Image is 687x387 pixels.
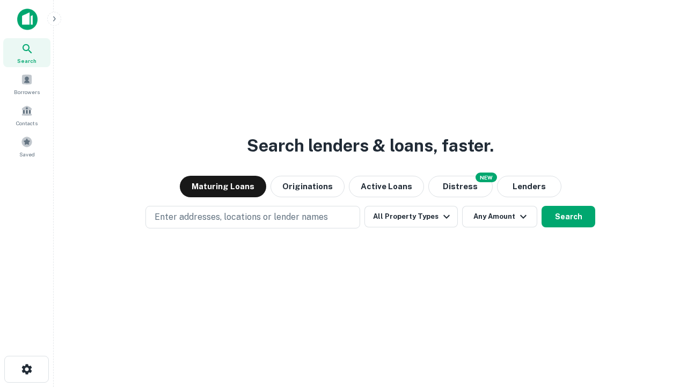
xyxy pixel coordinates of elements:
[271,176,345,197] button: Originations
[497,176,561,197] button: Lenders
[16,119,38,127] span: Contacts
[428,176,493,197] button: Search distressed loans with lien and other non-mortgage details.
[155,211,328,224] p: Enter addresses, locations or lender names
[19,150,35,159] span: Saved
[364,206,458,227] button: All Property Types
[180,176,266,197] button: Maturing Loans
[247,133,494,159] h3: Search lenders & loans, faster.
[17,9,38,30] img: capitalize-icon.png
[349,176,424,197] button: Active Loans
[145,206,360,228] button: Enter addresses, locations or lender names
[3,101,50,130] a: Contacts
[542,206,595,227] button: Search
[3,132,50,161] a: Saved
[3,38,50,67] a: Search
[462,206,537,227] button: Any Amount
[14,88,40,96] span: Borrowers
[17,56,36,65] span: Search
[633,301,687,353] iframe: Chat Widget
[476,173,497,182] div: NEW
[3,69,50,98] a: Borrowers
